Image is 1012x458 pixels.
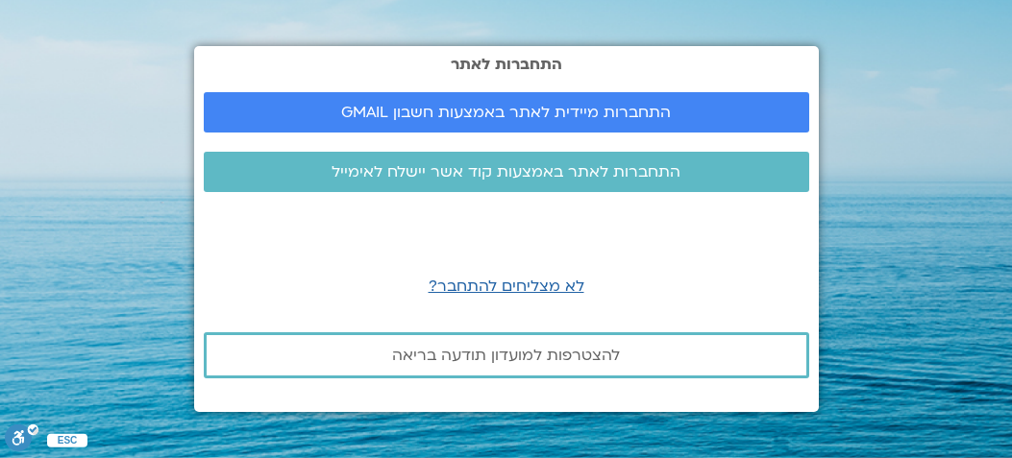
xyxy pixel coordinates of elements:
[204,152,809,192] a: התחברות לאתר באמצעות קוד אשר יישלח לאימייל
[429,276,584,297] a: לא מצליחים להתחבר?
[204,332,809,378] a: להצטרפות למועדון תודעה בריאה
[204,56,809,73] h2: התחברות לאתר
[332,163,680,181] span: התחברות לאתר באמצעות קוד אשר יישלח לאימייל
[204,92,809,133] a: התחברות מיידית לאתר באמצעות חשבון GMAIL
[392,347,620,364] span: להצטרפות למועדון תודעה בריאה
[341,104,671,121] span: התחברות מיידית לאתר באמצעות חשבון GMAIL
